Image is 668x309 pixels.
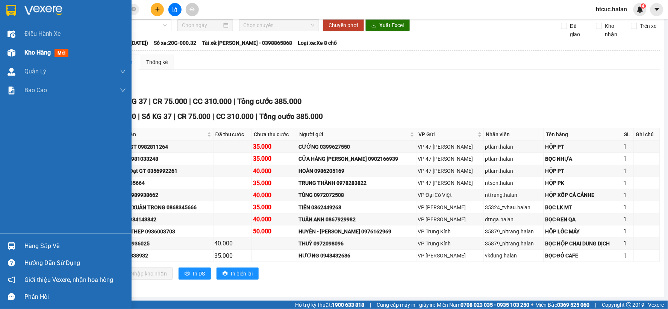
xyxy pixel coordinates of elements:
[107,167,212,175] div: THỌ Bàn Đạt GT 0356992261
[8,30,15,38] img: warehouse-icon
[624,215,633,224] div: 1
[485,251,543,260] div: vkdung.halan
[545,203,621,212] div: BỌC LK MT
[185,271,190,277] span: printer
[417,189,484,201] td: VP Đại Cồ Việt
[298,203,415,212] div: TIẾN 0862449268
[323,19,364,31] button: Chuyển phơi
[545,227,621,236] div: HỘP LỐC MÁY
[418,155,482,163] div: VP 47 [PERSON_NAME]
[120,68,126,75] span: down
[179,268,211,280] button: printerIn DS
[532,303,534,306] span: ⚪️
[55,49,68,57] span: mới
[24,67,46,76] span: Quản Lý
[253,227,296,236] div: 50.000
[8,276,15,283] span: notification
[256,112,258,121] span: |
[567,22,591,38] span: Đã giao
[132,7,136,11] span: close-circle
[153,97,187,106] span: CR 75.000
[417,201,484,213] td: VP Nguyễn Trãi
[253,166,296,176] div: 40.000
[252,128,297,141] th: Chưa thu cước
[118,112,136,121] span: SL 10
[485,215,543,224] div: dtnga.halan
[253,142,296,151] div: 35.000
[107,251,212,260] div: CÚC 0339338932
[595,301,597,309] span: |
[107,227,212,236] div: THẠO - G.THEP 0936003703
[417,141,484,153] td: VP 47 Trần Khát Chân
[485,191,543,199] div: nttrang.halan
[650,3,663,16] button: caret-down
[418,203,482,212] div: VP [PERSON_NAME]
[654,6,660,13] span: caret-down
[174,112,176,121] span: |
[371,23,377,29] span: download
[634,128,660,141] th: Ghi chú
[182,21,221,29] input: Chọn ngày
[233,97,235,106] span: |
[223,271,228,277] span: printer
[8,49,15,57] img: warehouse-icon
[417,250,484,262] td: VP Võ Chí Công
[155,7,160,12] span: plus
[545,167,621,175] div: HỘP PT
[557,302,590,308] strong: 0369 525 060
[545,179,621,187] div: HỘP PK
[186,3,199,16] button: aim
[545,191,621,199] div: HỘP XỐP CÁ CẢNHE
[107,155,212,163] div: HIỆU GT 0981033248
[215,239,251,248] div: 40.000
[417,225,484,237] td: VP Trung Kính
[217,112,254,121] span: CC 310.000
[417,153,484,165] td: VP 47 Trần Khát Chân
[24,291,126,303] div: Phản hồi
[253,190,296,200] div: 40.000
[107,143,212,151] div: HÀ TIẾN -GT 0982811264
[545,239,621,248] div: BỌC HỘP CHAI DUNG DỊCH
[108,130,206,139] span: Người nhận
[545,215,621,224] div: BỌC ĐEN QA
[484,128,544,141] th: Nhân viên
[485,179,543,187] div: ntson.halan
[298,143,415,151] div: CƯỜNG 0399627550
[418,167,482,175] div: VP 47 [PERSON_NAME]
[260,112,323,121] span: Tổng cước 385.000
[298,39,337,47] span: Loại xe: Xe 8 chỗ
[298,179,415,187] div: TRUNG THÀNH 0978283822
[299,130,409,139] span: Người gửi
[107,191,212,199] div: DƯƠNG 0989938662
[380,21,404,29] span: Xuất Excel
[590,5,633,14] span: htcuc.halan
[624,142,633,151] div: 1
[253,178,296,188] div: 35.000
[298,251,415,260] div: HƯƠNG 0948432686
[189,97,191,106] span: |
[154,39,196,47] span: Số xe: 20G-000.32
[138,112,140,121] span: |
[377,301,435,309] span: Cung cấp máy in - giấy in:
[214,128,252,141] th: Đã thu cước
[177,112,211,121] span: CR 75.000
[107,215,212,224] div: NHUNG 0984143842
[370,301,371,309] span: |
[142,112,172,121] span: Số KG 37
[9,9,66,47] img: logo.jpg
[298,191,415,199] div: TÙNG 0972072508
[132,6,136,13] span: close-circle
[485,227,543,236] div: 35879_nltrang.halan
[485,143,543,151] div: ptlam.halan
[217,268,259,280] button: printerIn biên lai
[215,251,251,260] div: 35.000
[642,3,645,9] span: 4
[332,302,364,308] strong: 1900 633 818
[417,165,484,177] td: VP 47 Trần Khát Chân
[189,7,195,12] span: aim
[626,302,632,307] span: copyright
[24,49,51,56] span: Kho hàng
[24,257,126,269] div: Hướng dẫn sử dụng
[485,167,543,175] div: ptlam.halan
[624,239,633,248] div: 1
